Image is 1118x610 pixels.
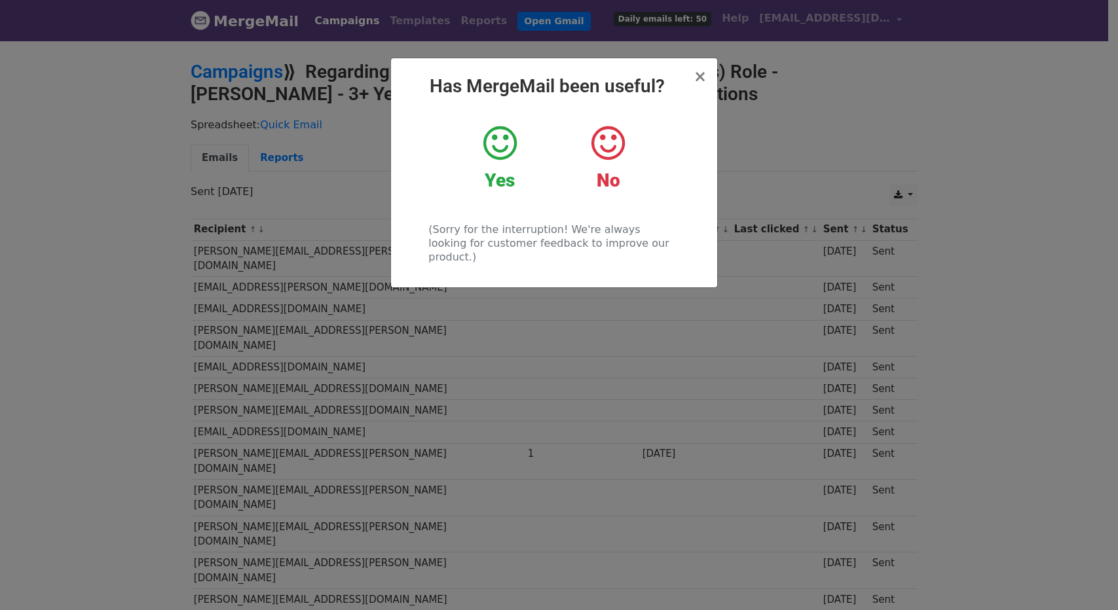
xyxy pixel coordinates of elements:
[694,69,707,84] button: Close
[428,223,679,264] p: (Sorry for the interruption! We're always looking for customer feedback to improve our product.)
[694,67,707,86] span: ×
[456,124,544,192] a: Yes
[401,75,707,98] h2: Has MergeMail been useful?
[597,170,620,191] strong: No
[485,170,515,191] strong: Yes
[564,124,652,192] a: No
